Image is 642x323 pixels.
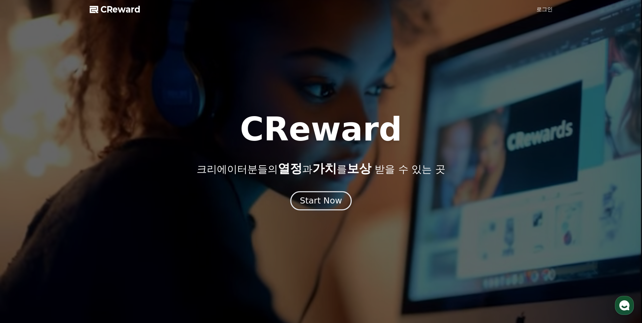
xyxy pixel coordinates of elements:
[36,119,44,127] img: tmp-654571557
[25,72,124,78] div: CReward
[312,161,337,175] span: 가치
[8,51,48,62] h1: CReward
[89,55,116,61] span: 운영시간 보기
[86,53,124,62] button: 운영시간 보기
[90,4,140,15] a: CReward
[278,161,302,175] span: 열정
[87,215,130,232] a: 설정
[8,69,124,95] a: CReward안녕하세요 크리워드입니다.문의사항을 남겨주세요 :)
[290,191,352,211] button: Start Now
[105,225,113,230] span: 설정
[536,5,553,14] a: 로그인
[47,120,103,125] span: 몇 분 내 답변 받으실 수 있어요
[25,78,110,85] div: 안녕하세요 크리워드입니다.
[292,198,350,205] a: Start Now
[58,138,69,142] b: 채널톡
[25,85,110,91] div: 문의사항을 남겨주세요 :)
[45,215,87,232] a: 대화
[300,195,342,207] div: Start Now
[347,161,371,175] span: 보상
[21,225,25,230] span: 홈
[29,119,37,127] img: tmp-1049645209
[197,162,445,175] p: 크리에이터분들의 과 를 받을 수 있는 곳
[240,113,402,146] h1: CReward
[52,104,72,111] span: 문의하기
[9,100,123,116] a: 문의하기
[58,138,81,142] span: 이용중
[51,137,81,143] a: 채널톡이용중
[2,215,45,232] a: 홈
[62,225,70,231] span: 대화
[101,4,140,15] span: CReward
